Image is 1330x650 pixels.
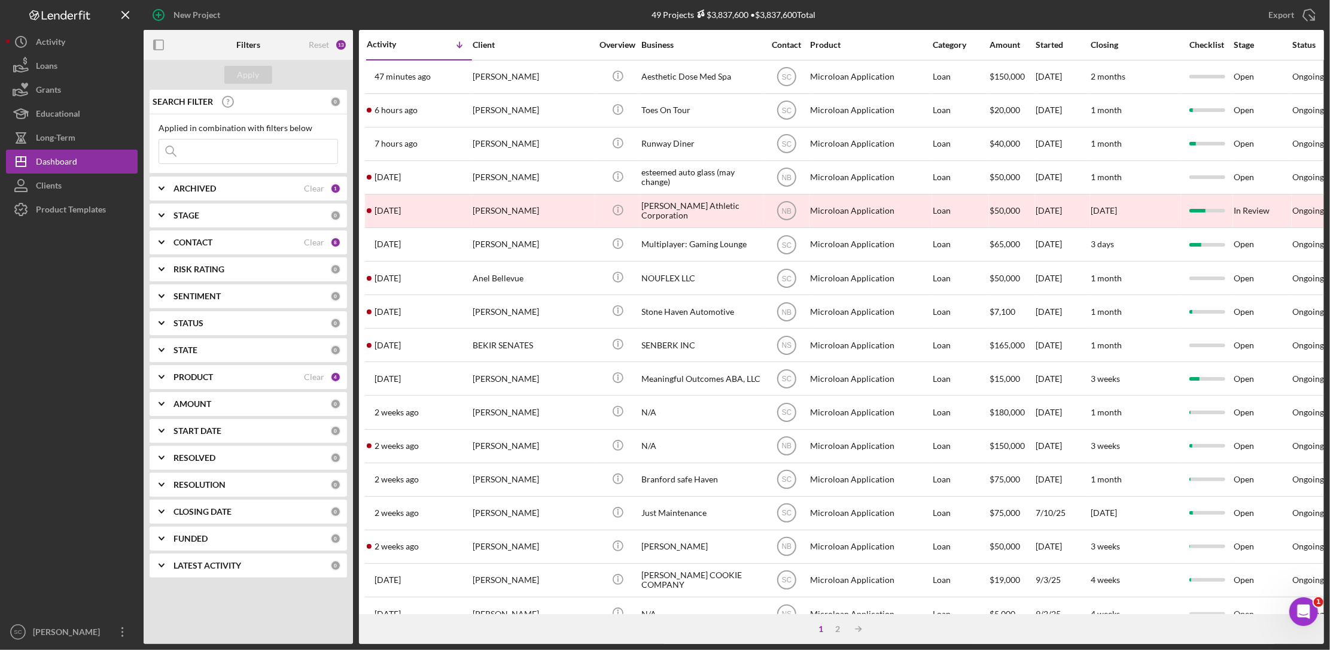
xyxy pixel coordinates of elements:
div: Loan [933,497,988,529]
a: Long-Term [6,126,138,150]
div: Open [1234,531,1291,563]
div: Microloan Application [810,262,930,294]
time: 1 month [1091,407,1122,417]
div: Clear [304,372,324,382]
text: NB [781,207,792,215]
div: Loan [933,61,988,93]
div: 4 [330,372,341,382]
div: Ongoing [1292,307,1324,317]
div: Loan [933,430,988,462]
a: Educational [6,102,138,126]
div: Open [1234,396,1291,428]
time: 3 days [1091,239,1114,249]
div: [DATE] [1036,363,1089,394]
b: STATUS [174,318,203,328]
div: Open [1234,128,1291,160]
div: Microloan Application [810,464,930,496]
time: 2025-09-03 18:35 [375,575,401,585]
time: 2 months [1091,71,1125,81]
span: $75,000 [990,474,1020,484]
div: Ongoing [1292,139,1324,148]
div: [DATE] [1036,95,1089,126]
div: Loan [933,329,988,361]
div: Ongoing [1292,575,1324,585]
time: 2025-09-15 03:34 [375,307,401,317]
time: 4 weeks [1091,575,1120,585]
div: 49 Projects • $3,837,600 Total [652,10,816,20]
div: N/A [641,430,761,462]
text: SC [781,375,792,383]
div: 0 [330,399,341,409]
div: 0 [330,96,341,107]
div: [DATE] [1036,531,1089,563]
span: $150,000 [990,441,1025,451]
b: ARCHIVED [174,184,216,193]
div: [DATE] [1036,162,1089,193]
div: Long-Term [36,126,75,153]
div: Loan [933,296,988,327]
div: Open [1234,430,1291,462]
div: 0 [330,264,341,275]
span: $19,000 [990,575,1020,585]
div: Loan [933,128,988,160]
button: SC[PERSON_NAME] [6,620,138,644]
time: 2025-09-08 20:50 [375,475,419,484]
div: Loan [933,464,988,496]
div: Ongoing [1292,475,1324,484]
div: In Review [1234,195,1291,227]
b: SEARCH FILTER [153,97,213,107]
div: Microloan Application [810,329,930,361]
div: Ongoing [1292,239,1324,249]
div: Loan [933,531,988,563]
div: Ongoing [1292,105,1324,115]
text: SC [781,140,792,148]
div: New Project [174,3,220,27]
text: NB [781,174,792,182]
span: $75,000 [990,508,1020,518]
text: SC [781,576,792,585]
time: 2025-09-17 17:47 [375,206,401,215]
div: [PERSON_NAME] [473,296,592,327]
span: 1 [1314,597,1323,607]
div: Loans [36,54,57,81]
span: $7,100 [990,306,1015,317]
div: [PERSON_NAME] [473,95,592,126]
div: [PERSON_NAME] [473,195,592,227]
div: [PERSON_NAME] [473,531,592,563]
div: Ongoing [1292,341,1324,350]
b: FUNDED [174,534,208,543]
div: 0 [330,479,341,490]
b: RESOLVED [174,453,215,463]
div: [PERSON_NAME] [641,531,761,563]
div: Meaningful Outcomes ABA, LLC [641,363,761,394]
a: Grants [6,78,138,102]
div: Microloan Application [810,430,930,462]
div: Microloan Application [810,128,930,160]
text: SC [781,107,792,115]
div: Clients [36,174,62,201]
span: $50,000 [990,172,1020,182]
b: CONTACT [174,238,212,247]
div: Overview [595,40,640,50]
div: [DATE] [1036,396,1089,428]
span: $20,000 [990,105,1020,115]
div: [PERSON_NAME] [473,363,592,394]
div: Ongoing [1292,206,1324,215]
div: [PERSON_NAME] [473,464,592,496]
text: NB [781,442,792,451]
div: Microloan Application [810,61,930,93]
div: Microloan Application [810,95,930,126]
time: 1 month [1091,172,1122,182]
b: LATEST ACTIVITY [174,561,241,570]
button: Dashboard [6,150,138,174]
div: 8 [330,237,341,248]
div: 0 [330,560,341,571]
div: Open [1234,229,1291,260]
div: [DATE] [1036,195,1089,227]
div: Apply [238,66,260,84]
time: 1 month [1091,105,1122,115]
div: [PERSON_NAME] [473,61,592,93]
span: $165,000 [990,340,1025,350]
div: Clear [304,238,324,247]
